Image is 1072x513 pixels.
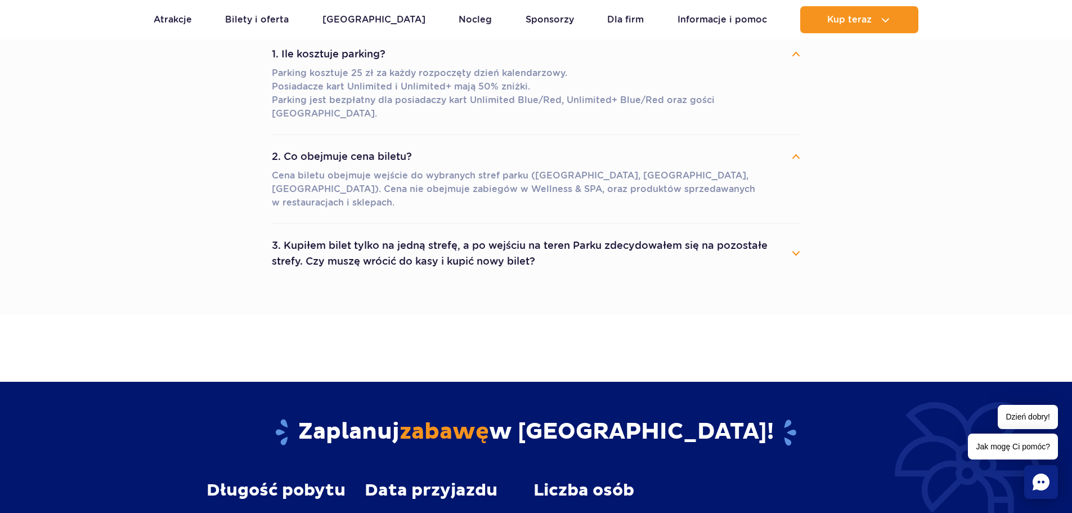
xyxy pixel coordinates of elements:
button: 3. Kupiłem bilet tylko na jedną strefę, a po wejściu na teren Parku zdecydowałem się na pozostałe... [272,233,801,274]
a: Dla firm [607,6,644,33]
a: Informacje i pomoc [678,6,767,33]
button: Kup teraz [800,6,918,33]
a: Nocleg [459,6,492,33]
p: Parking kosztuje 25 zł za każdy rozpoczęty dzień kalendarzowy. Posiadacze kart Unlimited i Unlimi... [272,66,801,121]
div: Chat [1024,465,1058,499]
span: Dzień dobry! [998,405,1058,429]
span: Liczba osób [533,481,634,500]
span: Data przyjazdu [365,481,497,500]
h2: Zaplanuj w [GEOGRAPHIC_DATA]! [207,418,865,447]
span: Kup teraz [827,15,872,25]
button: 1. Ile kosztuje parking? [272,42,801,66]
span: zabawę [400,418,489,446]
a: Sponsorzy [526,6,574,33]
a: Atrakcje [154,6,192,33]
a: Bilety i oferta [225,6,289,33]
span: Długość pobytu [207,481,346,500]
a: [GEOGRAPHIC_DATA] [322,6,425,33]
span: Jak mogę Ci pomóc? [968,434,1058,460]
button: 2. Co obejmuje cena biletu? [272,144,801,169]
p: Cena biletu obejmuje wejście do wybranych stref parku ([GEOGRAPHIC_DATA], [GEOGRAPHIC_DATA], [GEO... [272,169,801,209]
